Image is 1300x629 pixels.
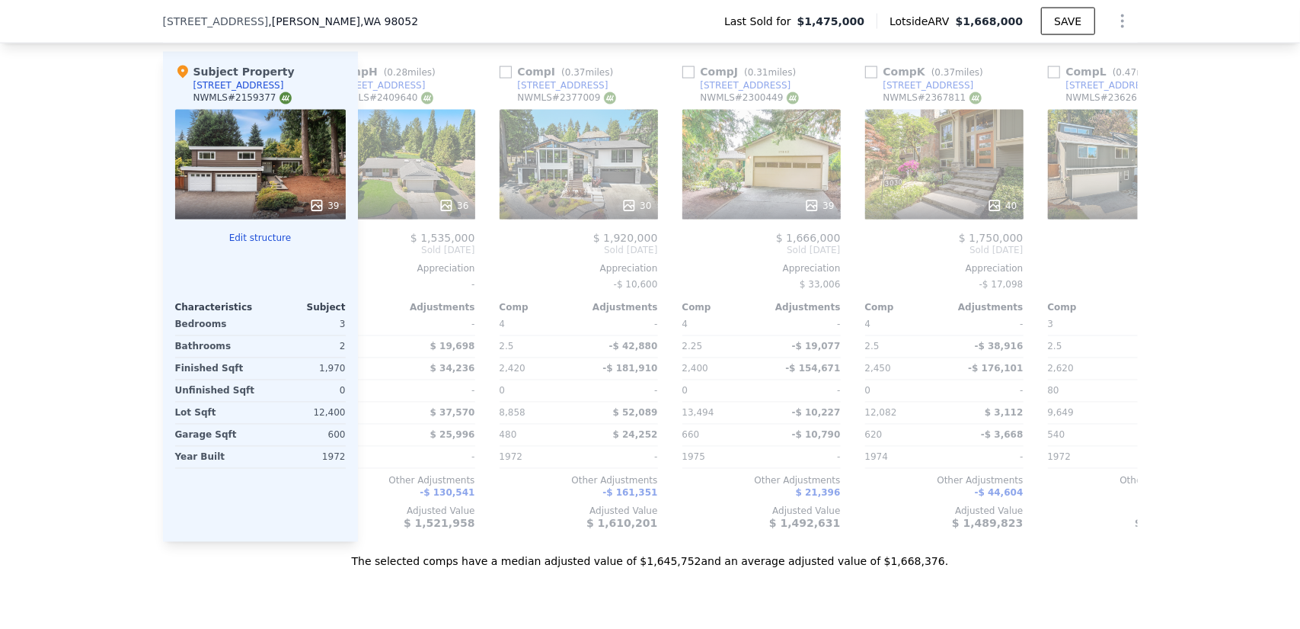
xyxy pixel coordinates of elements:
div: Appreciation [500,262,658,274]
div: 1974 [865,447,941,468]
span: 2,620 [1048,364,1074,374]
div: Other Adjustments [682,475,841,487]
div: Year Built [175,447,257,468]
span: $ 3,112 [985,408,1023,419]
span: $ 1,610,201 [586,518,657,530]
span: 480 [500,430,517,441]
span: 0.47 [1116,67,1137,78]
div: Other Adjustments [500,475,658,487]
div: - [582,447,658,468]
div: 2.5 [1048,336,1124,358]
span: ( miles) [378,67,442,78]
span: $ 1,666,000 [776,232,841,244]
span: -$ 161,351 [602,488,657,499]
div: Adjustments [1127,302,1206,314]
span: -$ 17,098 [979,280,1024,290]
a: [STREET_ADDRESS] [500,79,608,91]
button: SAVE [1041,8,1094,35]
span: ( miles) [925,67,989,78]
div: NWMLS # 2377009 [518,91,616,104]
div: - [399,314,475,335]
span: ( miles) [1107,67,1171,78]
div: 2.5 [865,336,941,358]
div: [STREET_ADDRESS] [335,79,426,91]
span: $ 52,089 [613,408,658,419]
span: 0 [500,386,506,396]
span: 4 [865,319,871,330]
div: Adjusted Value [682,505,841,518]
div: Bedrooms [175,314,257,335]
div: Appreciation [682,262,841,274]
span: $1,475,000 [797,14,865,29]
div: 2.25 [682,336,759,358]
span: 540 [1048,430,1065,441]
span: 0 [865,386,871,396]
div: 600 [264,425,346,446]
div: 0 [264,380,346,402]
div: 1,970 [264,358,346,380]
div: - [582,380,658,402]
div: 1972 [264,447,346,468]
span: $1,668,000 [956,15,1024,27]
div: - [399,447,475,468]
span: 12,082 [865,408,897,419]
span: Sold [DATE] [865,244,1024,256]
span: $ 1,499,172 [1135,518,1206,530]
div: NWMLS # 2367811 [883,91,982,104]
img: NWMLS Logo [279,92,292,104]
span: 13,494 [682,408,714,419]
span: 0.28 [387,67,407,78]
div: Comp [1048,302,1127,314]
span: $ 1,521,958 [404,518,474,530]
span: $ 25,996 [430,430,475,441]
div: 30 [621,198,651,213]
span: 9,649 [1048,408,1074,419]
div: 40 [987,198,1017,213]
div: - [765,380,841,402]
span: 0.37 [935,67,956,78]
div: [STREET_ADDRESS] [193,79,284,91]
div: - [947,380,1024,402]
div: NWMLS # 2362658 [1066,91,1164,104]
span: 2,400 [682,364,708,374]
div: - [582,314,658,335]
span: 80 [1048,386,1059,396]
span: $ 21,396 [796,488,841,499]
div: 39 [804,198,834,213]
div: Adjustments [579,302,658,314]
div: Adjusted Value [865,505,1024,518]
div: Subject Property [175,64,295,79]
img: NWMLS Logo [421,92,433,104]
div: 39 [309,198,339,213]
div: Appreciation [1048,262,1206,274]
div: 1972 [1048,447,1124,468]
div: Other Adjustments [317,475,475,487]
div: 1972 [500,447,576,468]
span: 620 [865,430,883,441]
span: -$ 38,916 [975,342,1024,352]
span: , WA 98052 [360,15,418,27]
a: [STREET_ADDRESS] [317,79,426,91]
span: -$ 130,541 [420,488,474,499]
div: Appreciation [865,262,1024,274]
span: -$ 154,671 [785,364,840,374]
img: NWMLS Logo [969,92,982,104]
div: Comp L [1048,64,1171,79]
div: NWMLS # 2300449 [701,91,799,104]
button: Show Options [1107,6,1138,37]
div: 2 [264,336,346,358]
span: -$ 10,227 [792,408,841,419]
span: Sold [DATE] [317,244,475,256]
span: -$ 3,668 [981,430,1023,441]
div: - [1130,447,1206,468]
div: - [317,274,475,296]
span: Lotside ARV [890,14,955,29]
span: 8,858 [500,408,525,419]
div: - [947,447,1024,468]
div: Lot Sqft [175,403,257,424]
span: ( miles) [555,67,619,78]
div: Bathrooms [175,336,257,358]
div: 36 [439,198,468,213]
div: Comp [682,302,762,314]
a: [STREET_ADDRESS] [1048,79,1157,91]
